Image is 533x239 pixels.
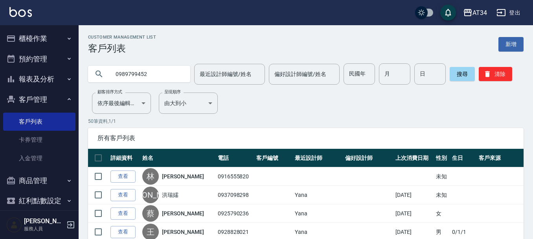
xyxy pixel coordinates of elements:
[110,226,136,238] a: 查看
[24,225,64,232] p: 服務人員
[393,149,434,167] th: 上次消費日期
[3,28,75,49] button: 櫃檯作業
[9,7,32,17] img: Logo
[216,186,254,204] td: 0937098298
[88,43,156,54] h3: 客戶列表
[92,93,151,114] div: 依序最後編輯時間
[162,209,204,217] a: [PERSON_NAME]
[216,204,254,223] td: 0925790236
[393,186,434,204] td: [DATE]
[3,69,75,89] button: 報表及分析
[3,191,75,211] button: 紅利點數設定
[162,191,178,199] a: 洪瑞嬬
[142,187,159,203] div: [PERSON_NAME]
[216,149,254,167] th: 電話
[472,8,487,18] div: AT34
[434,186,450,204] td: 未知
[159,93,218,114] div: 由大到小
[493,6,524,20] button: 登出
[450,67,475,81] button: 搜尋
[6,217,22,233] img: Person
[434,204,450,223] td: 女
[440,5,456,20] button: save
[293,149,343,167] th: 最近設計師
[450,149,477,167] th: 生日
[142,168,159,185] div: 林
[216,167,254,186] td: 0916555820
[434,167,450,186] td: 未知
[110,63,184,85] input: 搜尋關鍵字
[460,5,490,21] button: AT34
[434,149,450,167] th: 性別
[162,228,204,236] a: [PERSON_NAME]
[3,113,75,131] a: 客戶列表
[293,204,343,223] td: Yana
[498,37,524,52] a: 新增
[162,172,204,180] a: [PERSON_NAME]
[477,149,524,167] th: 客戶來源
[3,131,75,149] a: 卡券管理
[110,170,136,183] a: 查看
[3,49,75,69] button: 預約管理
[108,149,140,167] th: 詳細資料
[88,118,524,125] p: 50 筆資料, 1 / 1
[110,189,136,201] a: 查看
[88,35,156,40] h2: Customer Management List
[164,89,181,95] label: 呈現順序
[97,134,514,142] span: 所有客戶列表
[479,67,512,81] button: 清除
[3,170,75,191] button: 商品管理
[3,89,75,110] button: 客戶管理
[110,208,136,220] a: 查看
[142,205,159,222] div: 蔡
[393,204,434,223] td: [DATE]
[3,149,75,167] a: 入金管理
[24,217,64,225] h5: [PERSON_NAME]
[293,186,343,204] td: Yana
[97,89,122,95] label: 顧客排序方式
[140,149,216,167] th: 姓名
[343,149,393,167] th: 偏好設計師
[254,149,293,167] th: 客戶編號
